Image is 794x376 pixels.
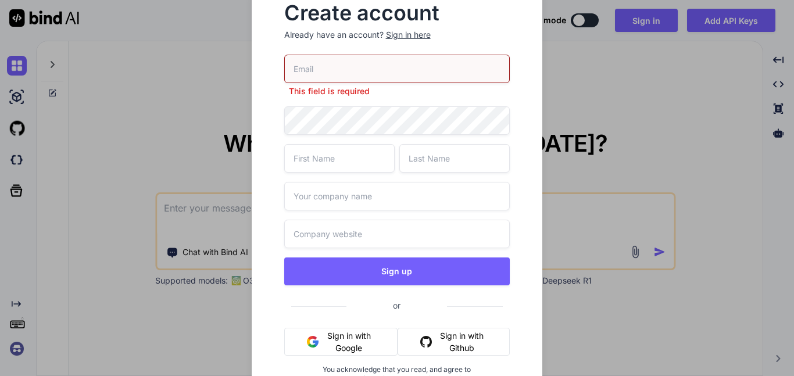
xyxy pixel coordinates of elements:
div: Sign in here [386,29,431,41]
button: Sign up [284,257,510,285]
img: google [307,336,319,348]
p: This field is required [284,85,510,97]
input: Last Name [399,144,510,173]
input: Company website [284,220,510,248]
img: github [420,336,432,348]
h2: Create account [284,3,510,22]
button: Sign in with Google [284,328,398,356]
button: Sign in with Github [398,328,510,356]
input: Email [284,55,510,83]
input: Your company name [284,182,510,210]
span: or [346,291,447,320]
p: Already have an account? [284,29,510,41]
input: First Name [284,144,395,173]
